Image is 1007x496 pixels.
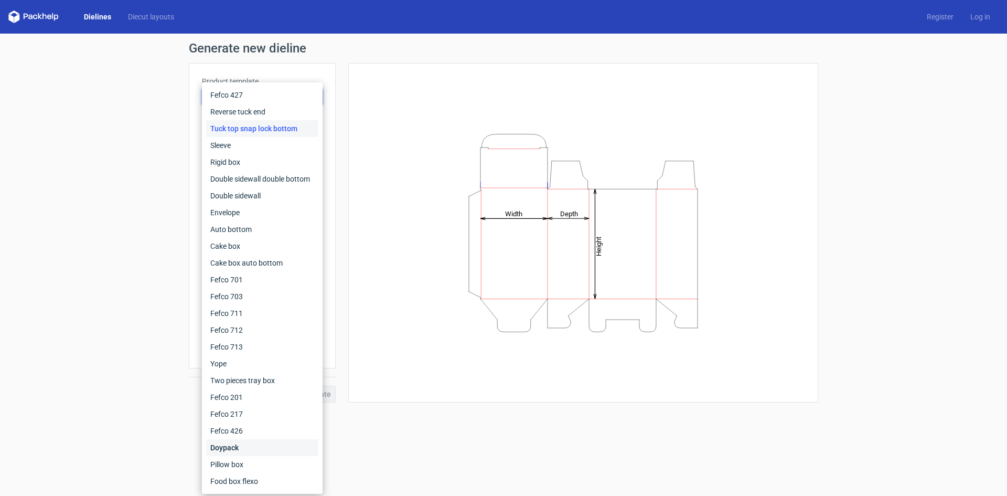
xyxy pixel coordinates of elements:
tspan: Height [595,236,603,256]
div: Two pieces tray box [206,372,318,389]
div: Fefco 711 [206,305,318,322]
a: Register [918,12,962,22]
a: Diecut layouts [120,12,183,22]
div: Fefco 201 [206,389,318,406]
div: Yope [206,355,318,372]
div: Fefco 703 [206,288,318,305]
div: Fefco 701 [206,271,318,288]
div: Tuck top snap lock bottom [206,120,318,137]
div: Auto bottom [206,221,318,238]
div: Pillow box [206,456,318,473]
div: Double sidewall [206,187,318,204]
div: Fefco 427 [206,87,318,103]
div: Fefco 713 [206,339,318,355]
div: Cake box auto bottom [206,255,318,271]
div: Food box flexo [206,473,318,490]
div: Fefco 426 [206,423,318,439]
div: Cake box [206,238,318,255]
a: Log in [962,12,999,22]
label: Product template [202,76,323,87]
div: Reverse tuck end [206,103,318,120]
tspan: Width [505,209,522,217]
div: Fefco 712 [206,322,318,339]
div: Fefco 217 [206,406,318,423]
div: Rigid box [206,154,318,171]
div: Envelope [206,204,318,221]
tspan: Depth [560,209,578,217]
div: Double sidewall double bottom [206,171,318,187]
div: Doypack [206,439,318,456]
h1: Generate new dieline [189,42,818,55]
a: Dielines [76,12,120,22]
div: Sleeve [206,137,318,154]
